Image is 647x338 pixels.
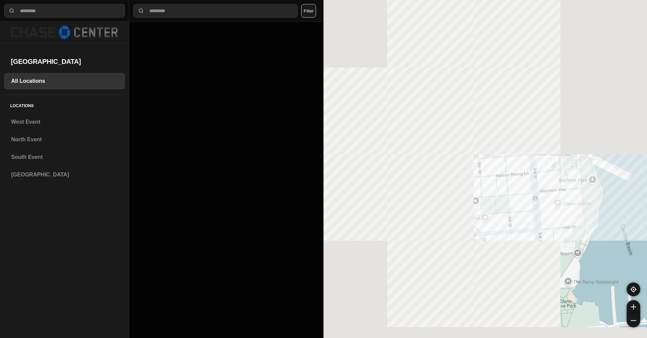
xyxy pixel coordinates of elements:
a: All Locations [4,73,125,89]
button: Filter [301,4,316,18]
img: recenter [630,286,637,292]
a: South Event [4,149,125,165]
img: search [138,7,144,14]
h3: West Event [11,118,118,126]
h5: Locations [4,95,125,114]
button: recenter [627,283,640,296]
img: logo [11,26,118,39]
a: West Event [4,114,125,130]
h3: South Event [11,153,118,161]
button: zoom-in [627,300,640,314]
h3: [GEOGRAPHIC_DATA] [11,171,118,179]
h3: North Event [11,136,118,144]
img: zoom-out [631,318,636,323]
h2: [GEOGRAPHIC_DATA] [11,57,118,66]
img: zoom-in [631,304,636,310]
button: zoom-out [627,314,640,327]
h3: All Locations [11,77,118,85]
a: [GEOGRAPHIC_DATA] [4,167,125,183]
img: search [8,7,15,14]
a: North Event [4,131,125,148]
